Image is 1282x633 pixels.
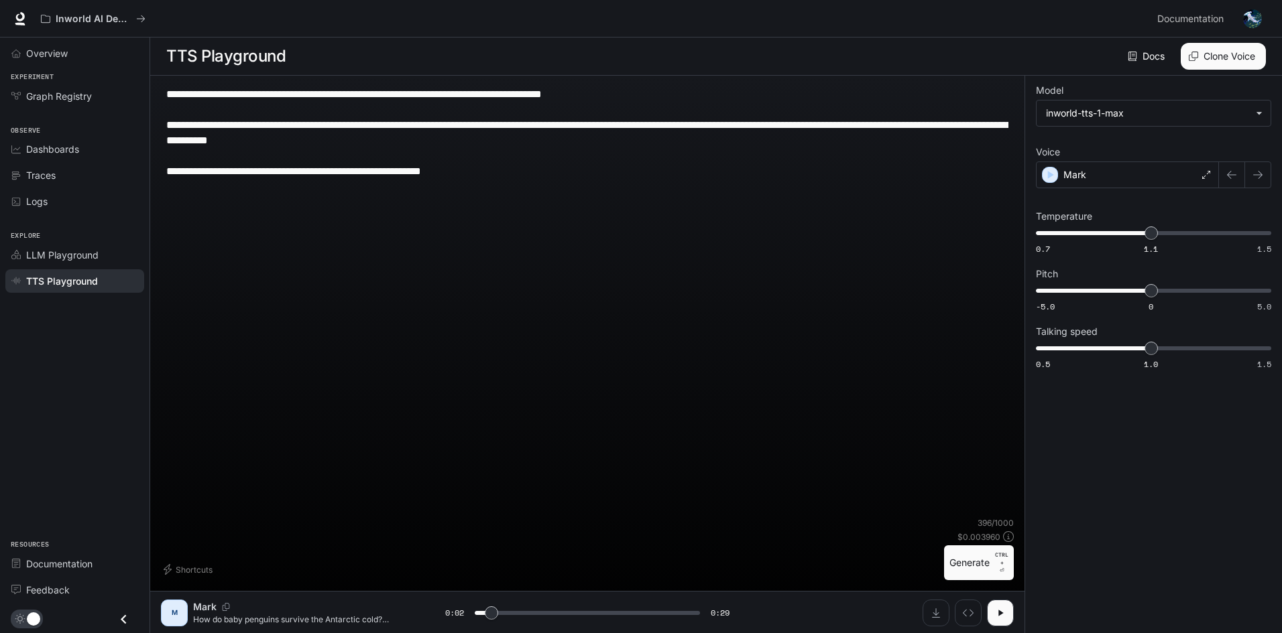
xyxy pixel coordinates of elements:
[955,600,982,626] button: Inspect
[26,142,79,156] span: Dashboards
[5,84,144,108] a: Graph Registry
[944,545,1014,580] button: GenerateCTRL +⏎
[161,559,218,580] button: Shortcuts
[1243,9,1262,28] img: User avatar
[445,606,464,620] span: 0:02
[5,578,144,602] a: Feedback
[1257,358,1271,370] span: 1.5
[5,137,144,161] a: Dashboards
[923,600,949,626] button: Download audio
[5,42,144,65] a: Overview
[1257,301,1271,312] span: 5.0
[166,43,286,70] h1: TTS Playground
[26,89,92,103] span: Graph Registry
[193,614,413,625] p: How do baby penguins survive the Antarctic cold? Emperor penguin chicks huddle together in massiv...
[5,243,144,267] a: LLM Playground
[27,611,40,626] span: Dark mode toggle
[711,606,730,620] span: 0:29
[1036,86,1063,95] p: Model
[1036,147,1060,157] p: Voice
[35,5,152,32] button: All workspaces
[217,603,235,611] button: Copy Voice ID
[26,248,99,262] span: LLM Playground
[1046,107,1249,120] div: inworld-tts-1-max
[1152,5,1234,32] a: Documentation
[1037,100,1271,126] div: inworld-tts-1-max
[26,194,48,208] span: Logs
[26,583,70,597] span: Feedback
[1149,301,1153,312] span: 0
[1036,269,1058,279] p: Pitch
[26,557,93,571] span: Documentation
[5,163,144,187] a: Traces
[1036,327,1098,336] p: Talking speed
[1036,243,1050,255] span: 0.7
[5,552,144,575] a: Documentation
[1239,5,1266,32] button: User avatar
[995,551,1008,567] p: CTRL +
[26,46,68,60] span: Overview
[5,190,144,213] a: Logs
[1144,243,1158,255] span: 1.1
[193,600,217,614] p: Mark
[1257,243,1271,255] span: 1.5
[978,517,1014,529] p: 396 / 1000
[1036,301,1055,312] span: -5.0
[56,13,131,25] p: Inworld AI Demos
[1063,168,1086,182] p: Mark
[5,269,144,293] a: TTS Playground
[1125,43,1170,70] a: Docs
[995,551,1008,575] p: ⏎
[1157,11,1224,27] span: Documentation
[1181,43,1266,70] button: Clone Voice
[164,602,185,624] div: M
[1144,358,1158,370] span: 1.0
[957,531,1000,543] p: $ 0.003960
[1036,212,1092,221] p: Temperature
[1036,358,1050,370] span: 0.5
[26,274,98,288] span: TTS Playground
[26,168,56,182] span: Traces
[109,606,139,633] button: Close drawer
